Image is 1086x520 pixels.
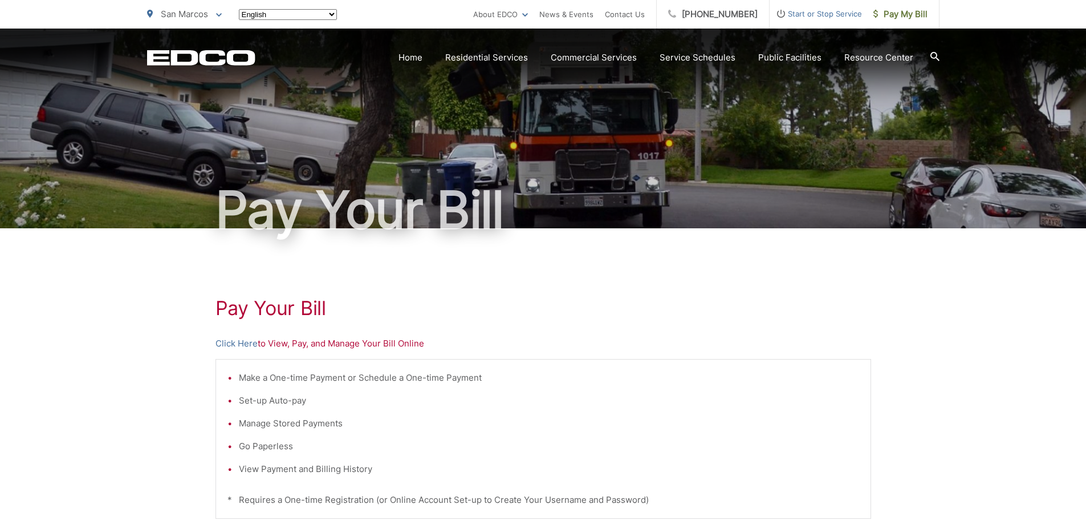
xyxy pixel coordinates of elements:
[239,440,859,453] li: Go Paperless
[844,51,913,65] a: Resource Center
[758,51,821,65] a: Public Facilities
[215,297,871,320] h1: Pay Your Bill
[539,7,593,21] a: News & Events
[445,51,528,65] a: Residential Services
[473,7,528,21] a: About EDCO
[239,417,859,430] li: Manage Stored Payments
[660,51,735,65] a: Service Schedules
[239,394,859,408] li: Set-up Auto-pay
[215,337,258,350] a: Click Here
[239,462,859,476] li: View Payment and Billing History
[398,51,422,65] a: Home
[239,9,337,20] select: Select a language
[551,51,637,65] a: Commercial Services
[605,7,645,21] a: Contact Us
[147,50,255,66] a: EDCD logo. Return to the homepage.
[873,7,928,21] span: Pay My Bill
[227,493,859,507] p: * Requires a One-time Registration (or Online Account Set-up to Create Your Username and Password)
[215,337,871,350] p: to View, Pay, and Manage Your Bill Online
[147,182,939,239] h1: Pay Your Bill
[161,9,208,19] span: San Marcos
[239,371,859,385] li: Make a One-time Payment or Schedule a One-time Payment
